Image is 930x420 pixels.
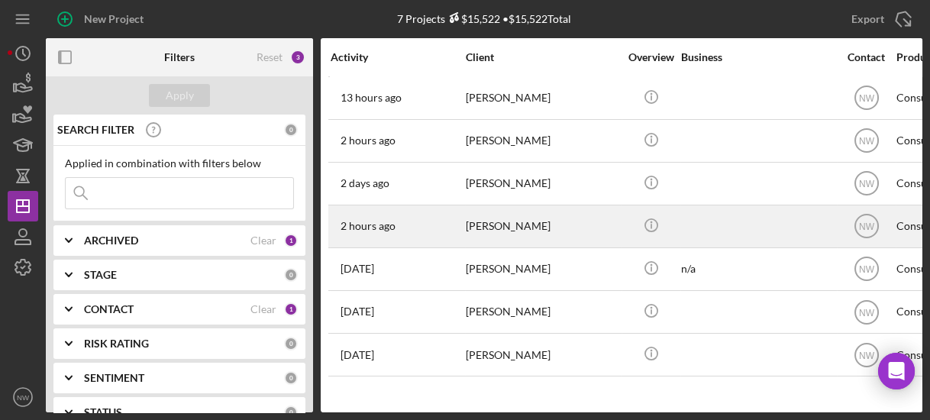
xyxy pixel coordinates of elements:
b: SEARCH FILTER [57,124,134,136]
div: 1 [284,234,298,247]
button: Export [836,4,922,34]
time: 2025-10-08 01:41 [341,92,402,104]
b: SENTIMENT [84,372,144,384]
time: 2025-10-08 13:30 [341,134,396,147]
time: 2025-09-10 22:48 [341,263,374,275]
time: 2025-09-03 15:01 [341,305,374,318]
div: 0 [284,405,298,419]
div: Applied in combination with filters below [65,157,294,170]
div: [PERSON_NAME] [466,163,618,204]
div: Reset [257,51,283,63]
div: Overview [622,51,680,63]
text: NW [859,350,875,360]
text: NW [859,264,875,275]
b: Filters [164,51,195,63]
div: 0 [284,371,298,385]
div: Clear [250,303,276,315]
b: STATUS [84,406,122,418]
div: 7 Projects • $15,522 Total [397,12,571,25]
button: New Project [46,4,159,34]
text: NW [859,93,875,104]
div: [PERSON_NAME] [466,334,618,375]
text: NW [859,221,875,232]
div: Contact [838,51,895,63]
text: NW [859,307,875,318]
text: NW [17,393,30,402]
div: [PERSON_NAME] [466,206,618,247]
button: Apply [149,84,210,107]
text: NW [859,136,875,147]
div: Apply [166,84,194,107]
time: 2025-10-08 12:58 [341,220,396,232]
text: NW [859,179,875,189]
button: NW [8,382,38,412]
time: 2025-10-06 20:40 [341,177,389,189]
div: 3 [290,50,305,65]
time: 2025-08-21 22:48 [341,349,374,361]
div: [PERSON_NAME] [466,292,618,332]
div: 1 [284,302,298,316]
div: 0 [284,337,298,351]
div: $15,522 [445,12,500,25]
div: Clear [250,234,276,247]
div: Business [681,51,834,63]
div: Export [851,4,884,34]
div: 0 [284,123,298,137]
b: RISK RATING [84,338,149,350]
div: 0 [284,268,298,282]
b: STAGE [84,269,117,281]
div: n/a [681,249,834,289]
div: Client [466,51,618,63]
div: [PERSON_NAME] [466,121,618,161]
div: Activity [331,51,464,63]
div: [PERSON_NAME] [466,249,618,289]
div: New Project [84,4,144,34]
div: Open Intercom Messenger [878,353,915,389]
b: ARCHIVED [84,234,138,247]
b: CONTACT [84,303,134,315]
div: [PERSON_NAME] [466,78,618,118]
